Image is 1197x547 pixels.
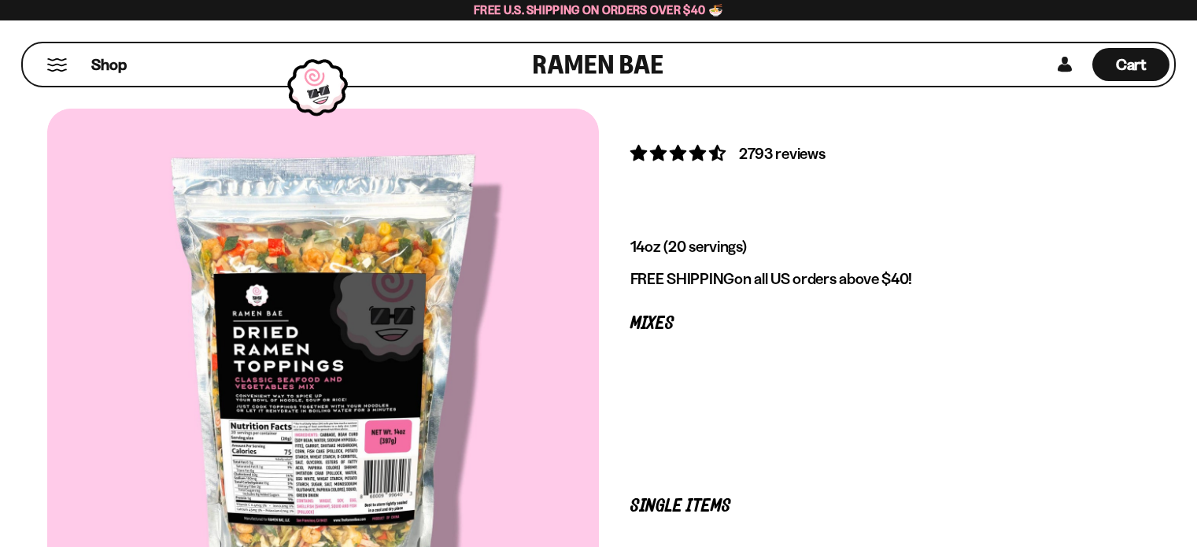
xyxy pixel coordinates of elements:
a: Cart [1092,43,1169,86]
span: 2793 reviews [739,144,826,163]
span: Free U.S. Shipping on Orders over $40 🍜 [474,2,723,17]
button: Mobile Menu Trigger [46,58,68,72]
span: 4.68 stars [630,143,729,163]
p: Single Items [630,499,1118,514]
p: on all US orders above $40! [630,269,1118,289]
p: Mixes [630,316,1118,331]
a: Shop [91,48,127,81]
strong: FREE SHIPPING [630,269,734,288]
span: Shop [91,54,127,76]
span: Cart [1116,55,1147,74]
